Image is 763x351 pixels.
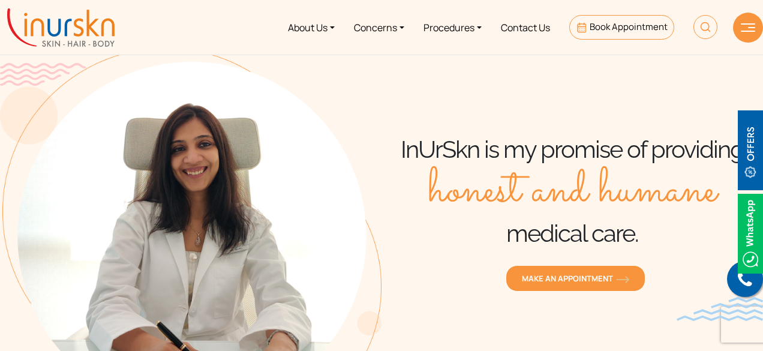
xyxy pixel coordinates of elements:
a: Book Appointment [569,15,674,40]
span: honest and humane [428,164,717,218]
a: Procedures [414,5,491,50]
img: HeaderSearch [693,15,717,39]
img: offerBt [738,110,763,190]
span: Book Appointment [590,20,668,33]
img: orange-arrow [616,276,629,283]
a: Contact Us [491,5,560,50]
img: inurskn-logo [7,8,115,47]
a: Concerns [344,5,414,50]
h1: InUrSkn is my promise of providing medical care. [381,134,763,248]
img: bluewave [677,297,763,321]
img: Whatsappicon [738,194,763,274]
img: hamLine.svg [741,23,755,32]
a: Whatsappicon [738,226,763,239]
span: MAKE AN APPOINTMENT [522,273,629,284]
a: About Us [278,5,344,50]
a: MAKE AN APPOINTMENTorange-arrow [506,265,645,292]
